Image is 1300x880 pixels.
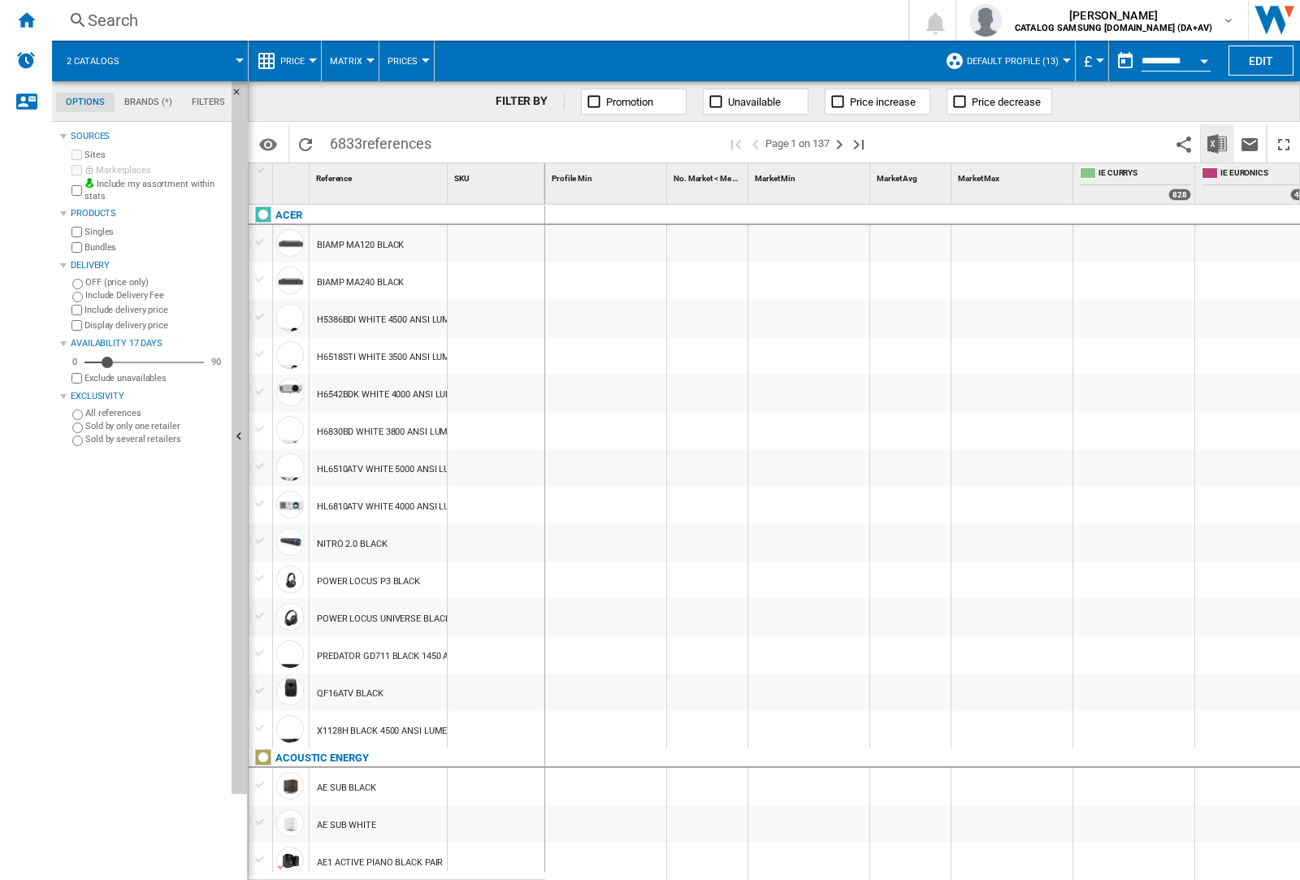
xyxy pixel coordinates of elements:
div: Search [88,9,866,32]
span: references [362,135,431,152]
div: Market Max Sort None [955,163,1072,189]
div: BIAMP MA120 BLACK [317,227,404,264]
div: HL6510ATV WHITE 5000 ANSI LUMENS [317,451,474,488]
button: 2 catalogs [67,41,136,81]
span: £ [1084,53,1092,70]
button: Download in Excel [1201,124,1233,163]
span: Unavailable [728,96,781,108]
div: X1128H BLACK 4500 ANSI LUMENS [317,713,459,750]
div: Sort None [276,163,309,189]
input: Sold by only one retailer [72,423,83,433]
div: 2 catalogs [60,41,240,81]
img: profile.jpg [969,4,1002,37]
span: Market Min [755,174,795,183]
input: Display delivery price [71,320,82,331]
div: Delivery [71,259,225,272]
div: POWER LOCUS P3 BLACK [317,563,420,600]
button: First page [726,124,746,163]
button: Share this bookmark with others [1168,124,1200,163]
button: Prices [388,41,426,81]
div: QF16ATV BLACK [317,675,383,713]
div: No. Market < Me Sort None [670,163,747,189]
div: AE SUB BLACK [317,769,376,807]
button: Next page [830,124,849,163]
div: 0 [68,356,81,368]
md-tab-item: Filters [182,93,235,112]
div: Sort None [752,163,869,189]
label: Marketplaces [84,164,225,176]
label: Sites [84,149,225,161]
button: Promotion [581,89,687,115]
button: Hide [232,81,251,111]
div: Sort None [873,163,951,189]
b: CATALOG SAMSUNG [DOMAIN_NAME] (DA+AV) [1015,23,1212,33]
div: Products [71,207,225,220]
button: Price increase [825,89,930,115]
div: Sort None [548,163,666,189]
span: Profile Min [552,174,592,183]
span: [PERSON_NAME] [1015,7,1212,24]
div: Exclusivity [71,390,225,403]
input: Display delivery price [71,373,82,384]
div: H6542BDK WHITE 4000 ANSI LUMENS [317,376,470,414]
span: Price [280,56,305,67]
label: Display delivery price [84,319,225,332]
div: 828 offers sold by IE CURRYS [1168,189,1191,201]
label: Include my assortment within stats [84,178,225,203]
div: NITRO 2.0 BLACK [317,526,388,563]
input: OFF (price only) [72,279,83,289]
input: Sites [71,150,82,160]
label: Sold by several retailers [85,433,225,445]
div: Profile Min Sort None [548,163,666,189]
button: Reload [289,124,322,163]
input: Include delivery price [71,305,82,315]
span: 2 catalogs [67,56,119,67]
div: IE CURRYS 828 offers sold by IE CURRYS [1077,163,1194,204]
div: Market Avg Sort None [873,163,951,189]
input: Include my assortment within stats [71,180,82,201]
span: Price increase [850,96,916,108]
label: Sold by only one retailer [85,420,225,432]
div: HL6810ATV WHITE 4000 ANSI LUMENS [317,488,474,526]
div: POWER LOCUS UNIVERSE BLACK [317,600,450,638]
div: H6518STI WHITE 3500 ANSI LUMENS [317,339,467,376]
div: H6830BD WHITE 3800 ANSI LUMENS [317,414,465,451]
input: Sold by several retailers [72,436,83,446]
label: Singles [84,226,225,238]
button: Hide [232,81,248,794]
button: £ [1084,41,1100,81]
div: Reference Sort None [313,163,447,189]
label: OFF (price only) [85,276,225,288]
label: Exclude unavailables [84,372,225,384]
span: Default profile (13) [967,56,1059,67]
button: >Previous page [746,124,765,163]
span: Promotion [606,96,653,108]
div: Availability 17 Days [71,337,225,350]
button: Options [252,129,284,158]
input: Marketplaces [71,165,82,176]
button: Send this report by email [1233,124,1266,163]
div: Default profile (13) [945,41,1067,81]
input: All references [72,410,83,420]
button: Maximize [1267,124,1300,163]
button: Unavailable [703,89,808,115]
span: Market Max [958,174,999,183]
div: Matrix [330,41,370,81]
label: All references [85,407,225,419]
img: mysite-bg-18x18.png [84,178,94,188]
div: Sources [71,130,225,143]
div: AE SUB WHITE [317,807,376,844]
span: Matrix [330,56,362,67]
div: Sort None [670,163,747,189]
div: Price [257,41,313,81]
label: Bundles [84,241,225,254]
div: H5386BDI WHITE 4500 ANSI LUMENS [317,301,467,339]
button: Last page [849,124,869,163]
input: Singles [71,227,82,237]
span: Price decrease [972,96,1041,108]
span: Market Avg [877,174,917,183]
button: Open calendar [1189,44,1219,73]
